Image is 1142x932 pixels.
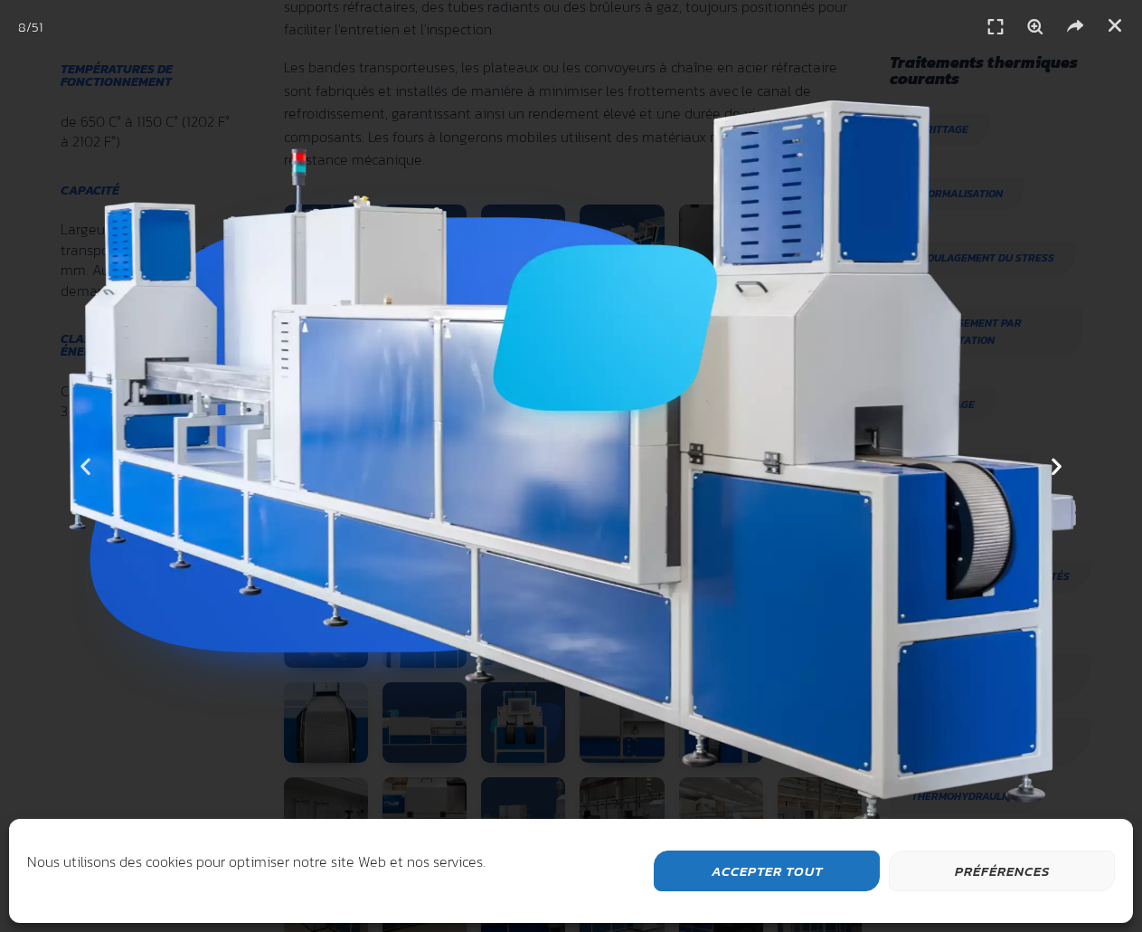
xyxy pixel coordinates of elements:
font: 8 [18,16,26,37]
font: Nous utilisons des cookies pour optimiser notre site Web et nos services. [27,851,486,872]
font: Préférences [955,861,1050,881]
i: Partager [1062,14,1089,41]
font: Accepter tout [712,861,823,881]
button: Accepter tout [654,851,880,891]
img: str-belt-7.5-corner-02-mws-industrial-furnace-free-sintering.webp [63,99,1079,833]
i: Plein écran [982,14,1009,41]
i: Zoom [1022,14,1049,41]
a: Fermer (Esc) [1101,12,1128,39]
button: Préférences [889,851,1115,891]
font: 51 [32,16,42,37]
font: / [26,16,32,37]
